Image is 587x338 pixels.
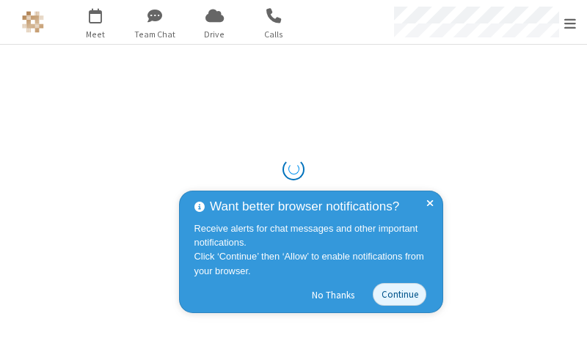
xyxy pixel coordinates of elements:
span: Drive [187,28,242,41]
iframe: Chat [550,300,576,328]
span: Calls [247,28,302,41]
span: Team Chat [128,28,183,41]
span: Want better browser notifications? [210,197,399,216]
span: Meet [68,28,123,41]
button: No Thanks [305,283,362,306]
button: Continue [373,283,426,306]
img: Astra [22,11,44,33]
div: Receive alerts for chat messages and other important notifications. Click ‘Continue’ then ‘Allow’... [194,221,432,278]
